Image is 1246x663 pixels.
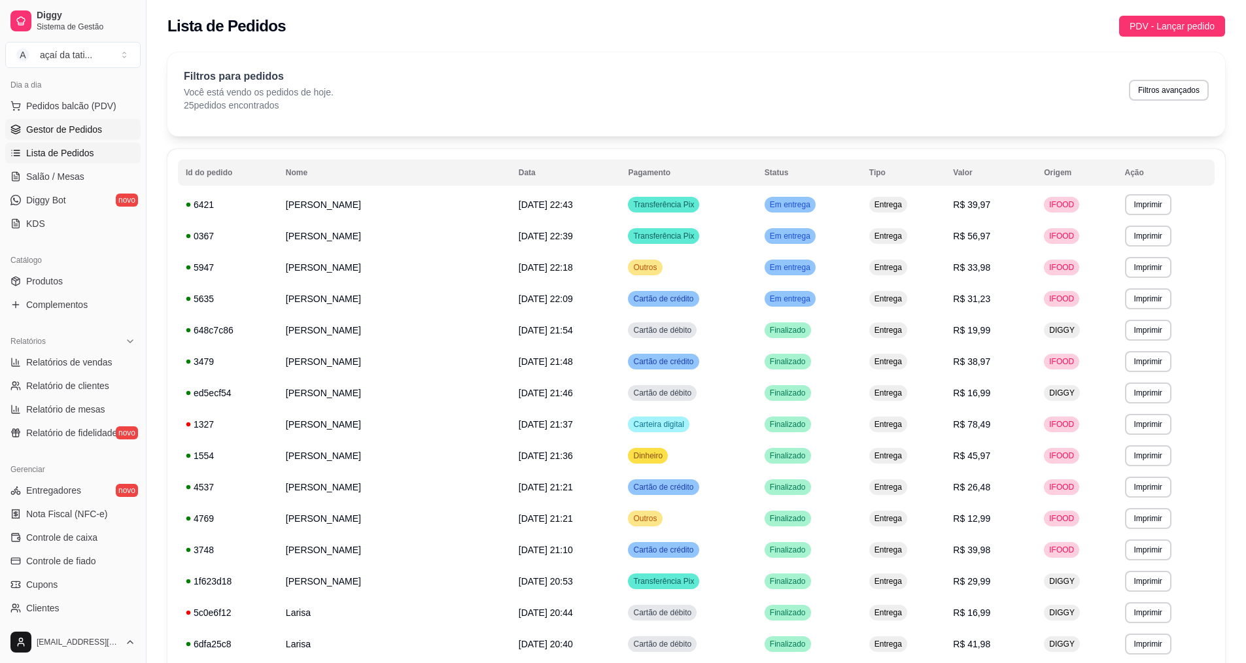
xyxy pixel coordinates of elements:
a: Relatório de fidelidadenovo [5,422,141,443]
span: DIGGY [1047,639,1077,649]
span: Finalizado [767,419,808,430]
span: [DATE] 21:48 [519,356,573,367]
span: R$ 16,99 [953,388,990,398]
a: Salão / Mesas [5,166,141,187]
a: KDS [5,213,141,234]
a: Controle de caixa [5,527,141,548]
span: Outros [631,513,659,524]
td: [PERSON_NAME] [278,346,511,377]
button: Imprimir [1125,257,1171,278]
a: Diggy Botnovo [5,190,141,211]
div: 1f623d18 [186,575,270,588]
span: Cartão de débito [631,639,694,649]
span: Em entrega [767,231,813,241]
span: Entrega [872,607,905,618]
div: 5c0e6f12 [186,606,270,619]
span: [DATE] 20:44 [519,607,573,618]
div: 5635 [186,292,270,305]
button: PDV - Lançar pedido [1119,16,1225,37]
span: Entrega [872,576,905,586]
span: Gestor de Pedidos [26,123,102,136]
button: Imprimir [1125,226,1171,246]
span: Complementos [26,298,88,311]
span: Carteira digital [631,419,686,430]
div: 3748 [186,543,270,556]
button: Imprimir [1125,477,1171,498]
button: Pedidos balcão (PDV) [5,95,141,116]
span: R$ 19,99 [953,325,990,335]
span: Cartão de débito [631,325,694,335]
span: Transferência Pix [631,576,697,586]
a: Clientes [5,598,141,619]
span: Cartão de débito [631,388,694,398]
span: Finalizado [767,482,808,492]
span: Relatórios de vendas [26,356,112,369]
span: IFOOD [1047,231,1077,241]
td: [PERSON_NAME] [278,314,511,346]
td: [PERSON_NAME] [278,471,511,503]
span: Cartão de débito [631,607,694,618]
span: R$ 29,99 [953,576,990,586]
span: [DATE] 21:21 [519,513,573,524]
span: R$ 38,97 [953,356,990,367]
button: Imprimir [1125,288,1171,309]
td: [PERSON_NAME] [278,252,511,283]
span: [DATE] 22:18 [519,262,573,273]
button: Filtros avançados [1129,80,1209,101]
td: Larisa [278,597,511,628]
button: Imprimir [1125,445,1171,466]
span: IFOOD [1047,199,1077,210]
span: R$ 45,97 [953,450,990,461]
span: [DATE] 22:09 [519,294,573,304]
span: KDS [26,217,45,230]
span: Transferência Pix [631,231,697,241]
span: DIGGY [1047,576,1077,586]
span: [DATE] 21:54 [519,325,573,335]
div: 648c7c86 [186,324,270,337]
button: Imprimir [1125,382,1171,403]
span: [DATE] 22:43 [519,199,573,210]
a: Lista de Pedidos [5,143,141,163]
span: Cartão de crédito [631,545,696,555]
a: Complementos [5,294,141,315]
span: Entrega [872,294,905,304]
span: R$ 39,98 [953,545,990,555]
span: Em entrega [767,262,813,273]
span: Entregadores [26,484,81,497]
td: [PERSON_NAME] [278,377,511,409]
div: 0367 [186,229,270,243]
span: Finalizado [767,639,808,649]
th: Id do pedido [178,160,278,186]
span: Finalizado [767,388,808,398]
th: Data [511,160,621,186]
p: 25 pedidos encontrados [184,99,334,112]
button: Imprimir [1125,508,1171,529]
div: açaí da tati ... [40,48,92,61]
span: Finalizado [767,325,808,335]
div: 6421 [186,198,270,211]
span: [DATE] 21:10 [519,545,573,555]
th: Tipo [861,160,946,186]
button: Imprimir [1125,634,1171,654]
th: Pagamento [620,160,756,186]
p: Filtros para pedidos [184,69,334,84]
a: Relatório de clientes [5,375,141,396]
span: Lista de Pedidos [26,146,94,160]
span: Entrega [872,325,905,335]
a: Relatório de mesas [5,399,141,420]
span: R$ 41,98 [953,639,990,649]
span: [DATE] 22:39 [519,231,573,241]
span: Entrega [872,231,905,241]
span: Em entrega [767,294,813,304]
td: [PERSON_NAME] [278,189,511,220]
div: ed5ecf54 [186,386,270,399]
span: [DATE] 21:37 [519,419,573,430]
span: Entrega [872,639,905,649]
span: Finalizado [767,576,808,586]
span: Clientes [26,602,60,615]
span: Controle de caixa [26,531,97,544]
td: [PERSON_NAME] [278,409,511,440]
td: [PERSON_NAME] [278,283,511,314]
button: Imprimir [1125,351,1171,372]
td: [PERSON_NAME] [278,440,511,471]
